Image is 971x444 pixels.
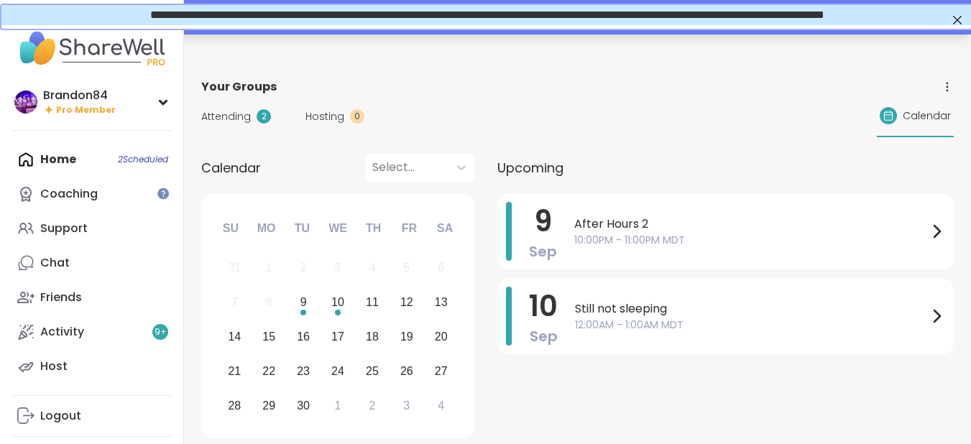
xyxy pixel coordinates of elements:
div: Logout [40,408,81,424]
div: Choose Saturday, September 13th, 2025 [425,287,456,318]
div: Fr [393,213,425,244]
div: 14 [228,327,241,346]
div: 27 [435,361,448,381]
div: Choose Monday, September 29th, 2025 [254,390,285,421]
a: Coaching [11,177,172,211]
span: Calendar [903,108,951,124]
div: Choose Saturday, September 20th, 2025 [425,322,456,353]
div: Choose Friday, September 26th, 2025 [391,356,422,387]
div: Host [40,359,68,374]
div: 16 [297,327,310,346]
span: Still not sleeping [575,300,928,318]
div: Choose Wednesday, September 10th, 2025 [323,287,354,318]
span: After Hours 2 [574,216,928,233]
span: 9 + [155,326,167,338]
div: Choose Monday, September 22nd, 2025 [254,356,285,387]
div: Activity [40,324,84,340]
span: Hosting [305,109,344,124]
div: 31 [228,258,241,277]
a: Support [11,211,172,246]
div: Choose Thursday, September 25th, 2025 [357,356,388,387]
div: Not available Monday, September 1st, 2025 [254,253,285,284]
div: Not available Friday, September 5th, 2025 [391,253,422,284]
span: 10:00PM - 11:00PM MDT [574,233,928,248]
div: 10 [331,292,344,312]
div: 2 [257,109,271,124]
div: Choose Sunday, September 21st, 2025 [219,356,250,387]
div: 3 [335,258,341,277]
div: Not available Thursday, September 4th, 2025 [357,253,388,284]
div: Th [358,213,390,244]
span: 9 [534,201,552,241]
div: 1 [266,258,272,277]
div: 11 [366,292,379,312]
div: 15 [262,327,275,346]
iframe: Spotlight [157,188,169,199]
div: 24 [331,361,344,381]
div: Choose Wednesday, October 1st, 2025 [323,390,354,421]
div: 28 [228,396,241,415]
div: Choose Saturday, September 27th, 2025 [425,356,456,387]
span: 12:00AM - 1:00AM MDT [575,318,928,333]
div: Choose Monday, September 15th, 2025 [254,322,285,353]
div: Choose Tuesday, September 23rd, 2025 [288,356,319,387]
div: Sa [429,213,461,244]
div: Mo [250,213,282,244]
div: Choose Tuesday, September 16th, 2025 [288,322,319,353]
div: Su [215,213,247,244]
div: Not available Saturday, September 6th, 2025 [425,253,456,284]
span: Pro Member [56,104,116,116]
div: Choose Wednesday, September 17th, 2025 [323,322,354,353]
div: Choose Thursday, September 18th, 2025 [357,322,388,353]
div: 4 [369,258,375,277]
div: 30 [297,396,310,415]
div: 2 [300,258,307,277]
a: Activity9+ [11,315,172,349]
div: 2 [369,396,375,415]
div: Choose Friday, September 19th, 2025 [391,322,422,353]
div: 17 [331,327,344,346]
div: 13 [435,292,448,312]
span: Sep [530,326,558,346]
div: Support [40,221,88,236]
div: 12 [400,292,413,312]
div: Not available Tuesday, September 2nd, 2025 [288,253,319,284]
div: 9 [300,292,307,312]
div: Choose Tuesday, September 30th, 2025 [288,390,319,421]
div: Choose Friday, September 12th, 2025 [391,287,422,318]
div: 8 [266,292,272,312]
div: 3 [403,396,410,415]
div: Choose Saturday, October 4th, 2025 [425,390,456,421]
div: Choose Thursday, September 11th, 2025 [357,287,388,318]
div: Choose Tuesday, September 9th, 2025 [288,287,319,318]
div: We [322,213,354,244]
a: Host [11,349,172,384]
div: Choose Friday, October 3rd, 2025 [391,390,422,421]
span: Sep [529,241,557,262]
div: month 2025-09 [217,251,458,422]
div: 20 [435,327,448,346]
div: Choose Thursday, October 2nd, 2025 [357,390,388,421]
div: 4 [438,396,444,415]
span: 10 [529,286,558,326]
a: Logout [11,399,172,433]
div: Not available Sunday, August 31st, 2025 [219,253,250,284]
div: 1 [335,396,341,415]
div: 6 [438,258,444,277]
a: Friends [11,280,172,315]
div: Brandon84 [43,88,116,103]
div: 26 [400,361,413,381]
a: Chat [11,246,172,280]
div: Chat [40,255,70,271]
div: Not available Sunday, September 7th, 2025 [219,287,250,318]
div: 0 [350,109,364,124]
span: Upcoming [497,158,563,177]
div: 25 [366,361,379,381]
div: Not available Monday, September 8th, 2025 [254,287,285,318]
div: 5 [403,258,410,277]
div: 7 [231,292,238,312]
div: 21 [228,361,241,381]
div: 18 [366,327,379,346]
div: 29 [262,396,275,415]
span: Calendar [201,158,261,177]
